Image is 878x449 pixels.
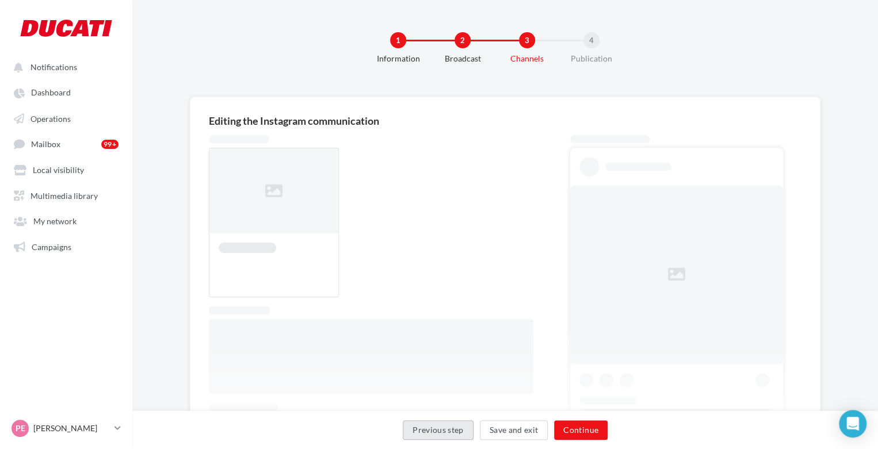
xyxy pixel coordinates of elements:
[33,216,77,226] span: My network
[7,185,125,205] a: Multimedia library
[555,53,628,64] div: Publication
[101,140,119,149] div: 99+
[33,165,84,175] span: Local visibility
[209,116,801,126] div: Editing the Instagram communication
[403,420,474,440] button: Previous step
[839,410,866,438] div: Open Intercom Messenger
[7,108,125,128] a: Operations
[30,113,71,123] span: Operations
[7,133,125,154] a: Mailbox 99+
[16,423,25,434] span: PE
[7,210,125,231] a: My network
[480,420,548,440] button: Save and exit
[30,62,77,72] span: Notifications
[33,423,110,434] p: [PERSON_NAME]
[9,417,123,439] a: PE [PERSON_NAME]
[361,53,435,64] div: Information
[390,32,406,48] div: 1
[7,159,125,179] a: Local visibility
[32,241,71,251] span: Campaigns
[426,53,499,64] div: Broadcast
[30,190,98,200] span: Multimedia library
[31,88,71,98] span: Dashboard
[7,56,121,77] button: Notifications
[7,82,125,102] a: Dashboard
[7,236,125,256] a: Campaigns
[455,32,471,48] div: 2
[31,139,60,149] span: Mailbox
[490,53,564,64] div: Channels
[554,420,608,440] button: Continue
[583,32,600,48] div: 4
[519,32,535,48] div: 3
